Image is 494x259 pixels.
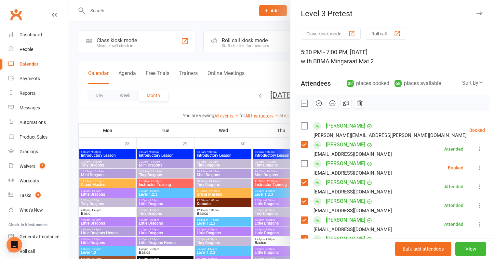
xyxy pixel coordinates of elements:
[8,159,69,174] a: Waivers 7
[8,71,69,86] a: Payments
[20,91,35,96] div: Reports
[326,215,365,225] a: [PERSON_NAME]
[8,57,69,71] a: Calendar
[20,249,35,254] div: Roll call
[347,79,389,88] div: places booked
[40,163,45,168] span: 7
[20,76,40,81] div: Payments
[455,242,486,256] button: View
[20,61,38,67] div: Calendar
[326,234,365,244] a: [PERSON_NAME]
[444,222,463,227] div: Attended
[326,121,365,131] a: [PERSON_NAME]
[352,58,374,65] span: at Mat 2
[8,6,24,23] a: Clubworx
[8,229,69,244] a: General attendance kiosk mode
[314,188,392,196] div: [EMAIL_ADDRESS][DOMAIN_NAME]
[20,134,47,140] div: Product Sales
[8,42,69,57] a: People
[8,115,69,130] a: Automations
[8,174,69,188] a: Workouts
[469,128,485,132] div: Booked
[20,120,46,125] div: Automations
[8,144,69,159] a: Gradings
[290,9,494,18] div: Level 3 Pretest
[7,237,22,253] div: Open Intercom Messenger
[20,32,42,37] div: Dashboard
[394,80,402,87] div: 68
[8,86,69,101] a: Reports
[444,203,463,208] div: Attended
[301,58,352,65] span: with BBMA Mingara
[8,130,69,144] a: Product Sales
[314,169,392,177] div: [EMAIL_ADDRESS][DOMAIN_NAME]
[20,149,38,154] div: Gradings
[314,206,392,215] div: [EMAIL_ADDRESS][DOMAIN_NAME]
[395,242,451,256] button: Bulk add attendees
[8,244,69,259] a: Roll call
[326,158,365,169] a: [PERSON_NAME]
[326,140,365,150] a: [PERSON_NAME]
[35,192,41,198] span: 9
[20,47,33,52] div: People
[347,80,354,87] div: 32
[301,48,484,66] div: 5:30 PM - 7:00 PM, [DATE]
[20,207,43,213] div: What's New
[462,79,484,87] div: Sort by
[20,105,40,110] div: Messages
[8,188,69,203] a: Tasks 9
[20,234,59,239] div: General attendance
[8,28,69,42] a: Dashboard
[314,225,392,234] div: [EMAIL_ADDRESS][DOMAIN_NAME]
[8,203,69,217] a: What's New
[20,164,35,169] div: Waivers
[20,193,31,198] div: Tasks
[444,184,463,189] div: Attended
[326,177,365,188] a: [PERSON_NAME]
[314,150,392,158] div: [EMAIL_ADDRESS][DOMAIN_NAME]
[301,79,331,88] div: Attendees
[326,196,365,206] a: [PERSON_NAME]
[20,178,39,183] div: Workouts
[444,147,463,151] div: Attended
[301,28,361,40] button: Class kiosk mode
[8,101,69,115] a: Messages
[448,166,463,170] div: Booked
[366,28,406,40] button: Roll call
[314,131,467,140] div: [PERSON_NAME][EMAIL_ADDRESS][PERSON_NAME][DOMAIN_NAME]
[394,79,441,88] div: places available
